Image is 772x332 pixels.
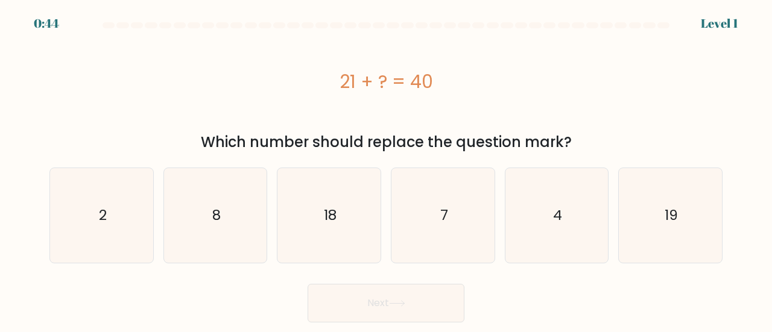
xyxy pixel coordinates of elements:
text: 7 [440,205,448,225]
div: Level 1 [701,14,738,33]
button: Next [308,284,464,322]
text: 8 [212,205,221,225]
text: 4 [553,205,562,225]
div: Which number should replace the question mark? [57,131,715,153]
text: 2 [98,205,106,225]
text: 18 [324,205,337,225]
text: 19 [665,205,678,225]
div: 21 + ? = 40 [49,68,723,95]
div: 0:44 [34,14,59,33]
